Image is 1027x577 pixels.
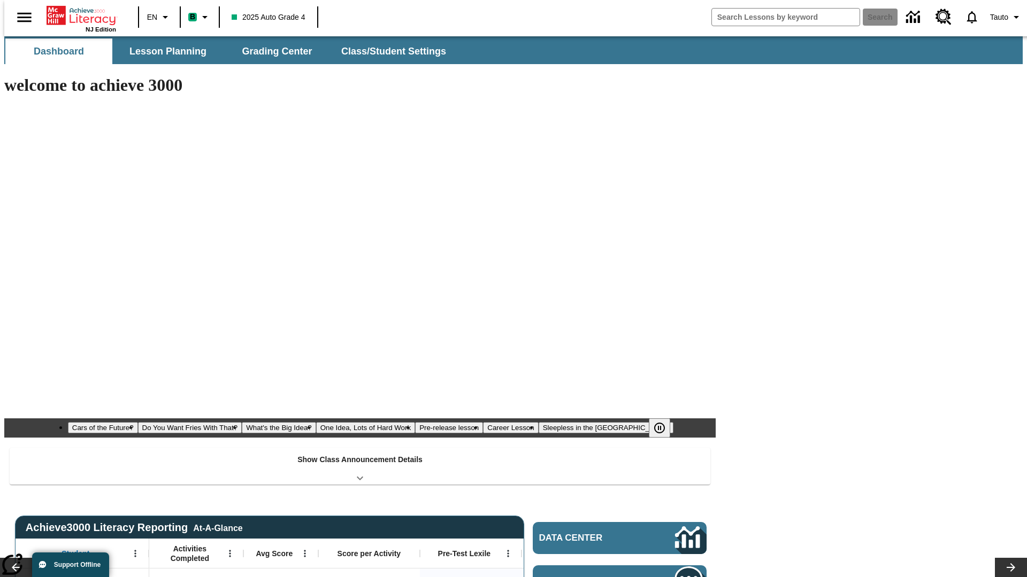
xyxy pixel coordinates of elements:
span: Dashboard [34,45,84,58]
button: Lesson Planning [114,38,221,64]
button: Pause [649,418,670,438]
button: Boost Class color is mint green. Change class color [184,7,216,27]
p: Show Class Announcement Details [297,454,423,465]
a: Data Center [533,522,707,554]
a: Notifications [958,3,986,31]
button: Grading Center [224,38,331,64]
span: Achieve3000 Literacy Reporting [26,521,243,534]
button: Slide 7 Sleepless in the Animal Kingdom [539,422,674,433]
span: Tauto [990,12,1008,23]
span: Class/Student Settings [341,45,446,58]
button: Open side menu [9,2,40,33]
button: Slide 2 Do You Want Fries With That? [138,422,242,433]
span: Data Center [539,533,639,543]
button: Language: EN, Select a language [142,7,177,27]
span: Lesson Planning [129,45,206,58]
button: Dashboard [5,38,112,64]
div: Show Class Announcement Details [10,448,710,485]
div: Pause [649,418,681,438]
div: Home [47,4,116,33]
span: Support Offline [54,561,101,568]
button: Lesson carousel, Next [995,558,1027,577]
span: Grading Center [242,45,312,58]
span: Avg Score [256,549,293,558]
button: Open Menu [500,545,516,562]
div: SubNavbar [4,36,1023,64]
a: Home [47,5,116,26]
span: Student [62,549,89,558]
button: Slide 3 What's the Big Idea? [242,422,316,433]
button: Open Menu [297,545,313,562]
button: Slide 1 Cars of the Future? [68,422,138,433]
a: Resource Center, Will open in new tab [929,3,958,32]
a: Data Center [900,3,929,32]
span: 2025 Auto Grade 4 [232,12,305,23]
div: SubNavbar [4,38,456,64]
span: Score per Activity [338,549,401,558]
button: Open Menu [222,545,238,562]
button: Slide 5 Pre-release lesson [415,422,483,433]
button: Slide 6 Career Lesson [483,422,538,433]
input: search field [712,9,860,26]
button: Profile/Settings [986,7,1027,27]
div: At-A-Glance [193,521,242,533]
span: B [190,10,195,24]
span: Pre-Test Lexile [438,549,491,558]
button: Support Offline [32,552,109,577]
h1: welcome to achieve 3000 [4,75,716,95]
span: EN [147,12,157,23]
button: Open Menu [127,545,143,562]
button: Class/Student Settings [333,38,455,64]
button: Slide 4 One Idea, Lots of Hard Work [316,422,415,433]
span: NJ Edition [86,26,116,33]
span: Activities Completed [155,544,225,563]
